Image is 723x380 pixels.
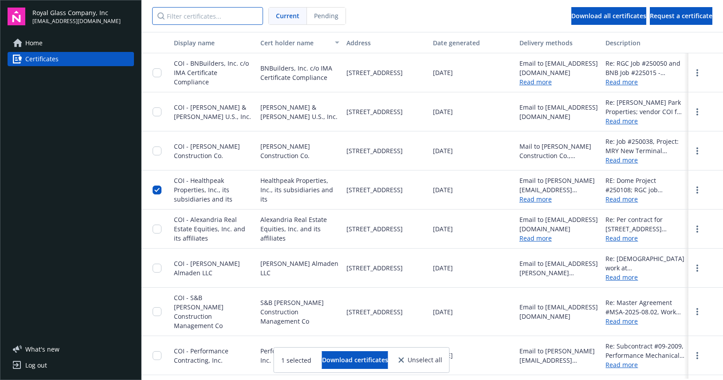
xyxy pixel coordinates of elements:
[32,8,121,17] span: Royal Glass Company, Inc
[605,317,685,326] a: Read more
[519,302,599,321] div: Email to [EMAIL_ADDRESS][DOMAIN_NAME]
[519,142,599,160] div: Mail to [PERSON_NAME] Construction Co., [STREET_ADDRESS]
[276,11,299,20] span: Current
[605,137,685,155] div: Re: Job #250038, Project: MRY New Terminal Facility. RGC Job #250038. [PERSON_NAME] Construction ...
[519,38,599,47] div: Delivery methods
[519,59,599,77] div: Email to [EMAIL_ADDRESS][DOMAIN_NAME]
[260,215,340,243] span: Alexandria Real Estate Equities, Inc. and its affiliates
[433,224,453,234] span: [DATE]
[519,195,552,203] a: Read more
[692,185,703,195] a: more
[605,98,685,116] div: Re: [PERSON_NAME] Park Properties; vendor COI for future jobs (no current jobs) Evidence of Cover...
[346,185,403,194] span: [STREET_ADDRESS]
[433,38,512,47] div: Date generated
[153,307,161,316] input: Toggle Row Selected
[174,176,232,203] span: COI - Healthpeak Properties, Inc., its subsidiaries and its
[174,293,224,330] span: COI - S&B [PERSON_NAME] Construction Management Co
[281,356,311,365] span: 1 selected
[257,32,343,53] button: Cert holder name
[605,59,685,77] div: Re: RGC Job #250050 and BNB Job #225015 - Softbank [GEOGRAPHIC_DATA], [STREET_ADDRESS] BNBuilders...
[519,176,599,194] div: Email to [PERSON_NAME][EMAIL_ADDRESS][DOMAIN_NAME]
[519,346,599,365] div: Email to [PERSON_NAME][EMAIL_ADDRESS][PERSON_NAME][DOMAIN_NAME]
[346,68,403,77] span: [STREET_ADDRESS]
[429,32,516,53] button: Date generated
[260,176,340,204] span: Healthpeak Properties, Inc., its subsidiaries and its
[605,215,685,234] div: Re: Per contract for [STREET_ADDRESS][PERSON_NAME][PERSON_NAME], [STREET_ADDRESS][PERSON_NAME] Al...
[692,146,703,156] a: more
[260,63,340,82] span: BNBuilders, Inc. c/o IMA Certificate Compliance
[692,67,703,78] a: more
[346,107,403,116] span: [STREET_ADDRESS]
[605,341,685,360] div: Re: Subcontract #09-2009, Performance Mechanical, Inc is additional insured when required by writ...
[602,32,688,53] button: Description
[174,59,249,86] span: COI - BNBuilders, Inc. c/o IMA Certificate Compliance
[433,307,453,317] span: [DATE]
[322,351,388,369] button: Download certificates
[692,350,703,361] a: more
[8,52,134,66] a: Certificates
[433,107,453,116] span: [DATE]
[8,36,134,50] a: Home
[692,224,703,234] a: more
[519,103,599,121] div: Email to [EMAIL_ADDRESS][DOMAIN_NAME]
[692,107,703,117] a: more
[174,38,253,47] div: Display name
[346,263,403,273] span: [STREET_ADDRESS]
[174,215,245,242] span: COI - Alexandria Real Estate Equities, Inc. and its affiliates
[25,36,43,50] span: Home
[571,7,646,25] button: Download all certificates
[605,38,685,47] div: Description
[605,77,685,87] a: Read more
[519,234,552,242] a: Read more
[408,357,442,363] span: Unselect all
[433,185,453,194] span: [DATE]
[153,68,161,77] input: Toggle Row Selected
[307,8,346,24] span: Pending
[433,146,453,155] span: [DATE]
[153,351,161,360] input: Toggle Row Selected
[153,107,161,116] input: Toggle Row Selected
[25,358,47,372] div: Log out
[343,32,429,53] button: Address
[605,298,685,317] div: Re: Master Agreement #MSA-2025-08.02, Work order #S22-5631-08B, Project: [GEOGRAPHIC_DATA] - [GEO...
[571,8,646,24] div: Download all certificates
[605,194,685,204] a: Read more
[260,298,340,326] span: S&B [PERSON_NAME] Construction Management Co
[174,103,251,121] span: COI - [PERSON_NAME] & [PERSON_NAME] U.S., Inc.
[322,356,388,364] span: Download certificates
[8,344,74,354] button: What's new
[153,186,161,194] input: Toggle Row Selected
[32,17,121,25] span: [EMAIL_ADDRESS][DOMAIN_NAME]
[260,38,330,47] div: Cert holder name
[25,52,59,66] span: Certificates
[433,263,453,273] span: [DATE]
[153,146,161,155] input: Toggle Row Selected
[605,176,685,194] div: RE: Dome Project #250108; RGC job #240078 - BMS SFBA - Demoliton and Early Release, [STREET_ADDRE...
[605,273,685,282] a: Read more
[650,12,712,20] span: Request a certificate
[519,215,599,234] div: Email to [EMAIL_ADDRESS][DOMAIN_NAME]
[519,259,599,277] div: Email to [EMAIL_ADDRESS][PERSON_NAME][DOMAIN_NAME]
[174,347,228,364] span: COI - Performance Contracting, Inc.
[605,360,685,369] a: Read more
[260,142,340,160] span: [PERSON_NAME] Construction Co.
[152,7,263,25] input: Filter certificates...
[174,142,240,160] span: COI - [PERSON_NAME] Construction Co.
[346,307,403,317] span: [STREET_ADDRESS]
[650,7,712,25] button: Request a certificate
[605,254,685,273] div: Re: [DEMOGRAPHIC_DATA] work at [STREET_ADDRESS][PERSON_NAME], for [PERSON_NAME] Almaden LLC, (“Ow...
[692,306,703,317] a: more
[516,32,602,53] button: Delivery methods
[260,103,340,121] span: [PERSON_NAME] & [PERSON_NAME] U.S., Inc.
[519,78,552,86] a: Read more
[8,8,25,25] img: navigator-logo.svg
[153,264,161,273] input: Toggle Row Selected
[433,68,453,77] span: [DATE]
[346,224,403,234] span: [STREET_ADDRESS]
[346,146,403,155] span: [STREET_ADDRESS]
[32,8,134,25] button: Royal Glass Company, Inc[EMAIL_ADDRESS][DOMAIN_NAME]
[314,11,338,20] span: Pending
[346,38,426,47] div: Address
[605,116,685,126] a: Read more
[170,32,257,53] button: Display name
